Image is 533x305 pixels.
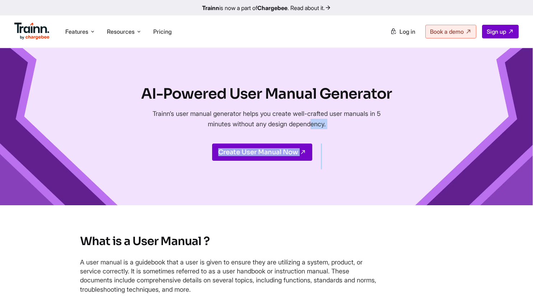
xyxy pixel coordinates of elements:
[399,28,415,35] span: Log in
[141,84,392,104] h1: AI-Powered User Manual Generator
[497,271,533,305] iframe: Chat Widget
[153,28,172,35] a: Pricing
[257,4,287,11] b: Chargebee
[487,28,506,35] span: Sign up
[386,25,420,38] a: Log in
[14,23,50,40] img: Trainn Logo
[202,4,219,11] b: Trainn
[107,28,135,36] span: Resources
[80,258,382,294] p: A user manual is a guidebook that a user is given to ensure they are utilizing a system, product,...
[80,234,453,249] h2: What is a User Manual ?
[212,144,312,161] a: Create User Manual Now
[65,28,88,36] span: Features
[430,28,464,35] span: Book a demo
[146,108,387,129] p: Trainn’s user manual generator helps you create well-crafted user manuals in 5 minutes without an...
[425,25,476,38] a: Book a demo
[482,25,519,38] a: Sign up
